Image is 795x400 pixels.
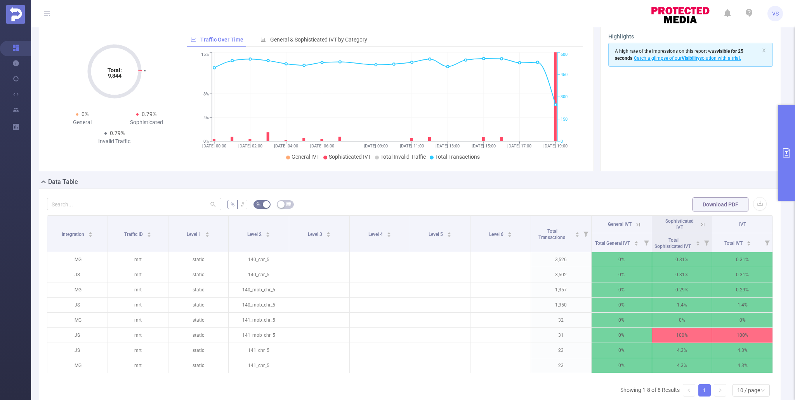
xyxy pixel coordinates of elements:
[201,52,209,57] tspan: 15%
[115,118,179,126] div: Sophisticated
[746,242,751,245] i: icon: caret-down
[634,240,638,242] i: icon: caret-up
[739,222,746,227] span: IVT
[435,154,480,160] span: Total Transactions
[620,384,680,397] li: Showing 1-8 of 8 Results
[47,298,108,312] p: JS
[712,298,772,312] p: 1.4%
[329,154,371,160] span: Sophisticated IVT
[447,234,451,236] i: icon: caret-down
[561,72,568,77] tspan: 450
[108,267,168,282] p: mrt
[652,328,712,343] p: 100%
[447,231,451,235] div: Sort
[47,282,108,297] p: IMG
[746,240,751,242] i: icon: caret-up
[229,252,289,267] p: 140_chr_5
[712,267,772,282] p: 0.31%
[47,358,108,373] p: IMG
[266,231,270,235] div: Sort
[436,144,460,149] tspan: [DATE] 13:00
[47,252,108,267] p: IMG
[256,202,261,206] i: icon: bg-colors
[110,130,125,136] span: 0.79%
[531,358,591,373] p: 23
[762,48,766,53] i: icon: close
[260,37,266,42] i: icon: bar-chart
[147,231,151,233] i: icon: caret-up
[696,242,700,245] i: icon: caret-down
[229,267,289,282] p: 140_chr_5
[652,282,712,297] p: 0.29%
[241,201,244,208] span: #
[538,229,566,240] span: Total Transactions
[714,384,726,397] li: Next Page
[50,118,115,126] div: General
[147,231,151,235] div: Sort
[489,232,505,237] span: Level 6
[107,67,122,73] tspan: Total:
[507,231,512,235] div: Sort
[266,234,270,236] i: icon: caret-down
[561,117,568,122] tspan: 150
[47,343,108,358] p: JS
[592,328,652,343] p: 0%
[247,232,263,237] span: Level 2
[48,177,78,187] h2: Data Table
[82,111,89,117] span: 0%
[229,298,289,312] p: 140_mob_chr_5
[387,231,391,235] div: Sort
[531,298,591,312] p: 1,350
[274,144,298,149] tspan: [DATE] 04:00
[82,137,147,145] div: Invalid Traffic
[168,252,229,267] p: static
[168,343,229,358] p: static
[229,313,289,327] p: 141_mob_chr_5
[701,233,712,252] i: Filter menu
[698,384,711,397] li: 1
[687,388,691,393] i: icon: left
[6,5,25,24] img: Protected Media
[168,358,229,373] p: static
[89,231,93,233] i: icon: caret-up
[326,231,331,235] div: Sort
[772,6,779,21] span: VS
[641,233,652,252] i: Filter menu
[108,313,168,327] p: mrt
[683,384,695,397] li: Previous Page
[665,218,694,230] span: Sophisticated IVT
[286,202,291,206] i: icon: table
[632,55,741,61] span: Catch a glimpse of our solution with a trial.
[760,388,765,393] i: icon: down
[47,267,108,282] p: JS
[47,313,108,327] p: IMG
[88,231,93,235] div: Sort
[592,358,652,373] p: 0%
[712,328,772,343] p: 100%
[575,231,580,235] div: Sort
[592,298,652,312] p: 0%
[108,343,168,358] p: mrt
[229,328,289,343] p: 141_mob_chr_5
[652,313,712,327] p: 0%
[229,343,289,358] p: 141_chr_5
[429,232,444,237] span: Level 5
[47,328,108,343] p: JS
[712,282,772,297] p: 0.29%
[652,252,712,267] p: 0.31%
[634,240,639,244] div: Sort
[531,343,591,358] p: 23
[147,234,151,236] i: icon: caret-down
[592,252,652,267] p: 0%
[203,115,209,120] tspan: 4%
[364,144,388,149] tspan: [DATE] 09:00
[187,232,202,237] span: Level 1
[531,313,591,327] p: 32
[266,231,270,233] i: icon: caret-up
[718,388,722,393] i: icon: right
[380,154,426,160] span: Total Invalid Traffic
[652,298,712,312] p: 1.4%
[191,37,196,42] i: icon: line-chart
[108,328,168,343] p: mrt
[142,111,156,117] span: 0.79%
